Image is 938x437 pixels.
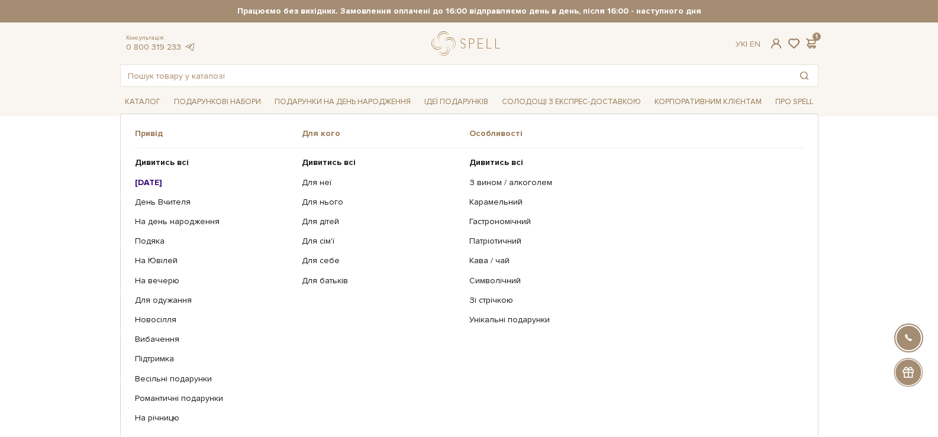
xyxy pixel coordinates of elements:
a: Весільні подарунки [135,374,294,384]
a: Корпоративним клієнтам [650,93,766,111]
a: 0 800 319 233 [126,42,181,52]
a: Романтичні подарунки [135,393,294,404]
a: Подяка [135,236,294,247]
a: На вечерю [135,276,294,286]
b: Дивитись всі [469,157,523,167]
a: Для сім'ї [302,236,460,247]
a: Символічний [469,276,795,286]
a: Для батьків [302,276,460,286]
input: Пошук товару у каталозі [121,65,791,86]
a: Дивитись всі [135,157,294,168]
a: Новосілля [135,315,294,325]
div: Ук [736,39,760,50]
span: Для кого [302,128,469,139]
b: Дивитись всі [135,157,189,167]
a: Подарункові набори [169,93,266,111]
span: | [746,39,747,49]
a: Каталог [120,93,165,111]
a: З вином / алкоголем [469,177,795,188]
a: Про Spell [771,93,818,111]
a: logo [431,31,505,56]
span: Особливості [469,128,804,139]
strong: Працюємо без вихідних. Замовлення оплачені до 16:00 відправляємо день в день, після 16:00 - насту... [120,6,818,17]
a: Для себе [302,255,460,266]
a: На день народження [135,216,294,227]
a: Гастрономічний [469,216,795,227]
a: Подарунки на День народження [270,93,415,111]
b: Дивитись всі [302,157,356,167]
a: [DATE] [135,177,294,188]
a: Вибачення [135,334,294,345]
button: Пошук товару у каталозі [791,65,818,86]
a: Для нього [302,197,460,208]
a: Для неї [302,177,460,188]
a: Дивитись всі [469,157,795,168]
a: На Ювілей [135,255,294,266]
a: Карамельний [469,197,795,208]
a: Унікальні подарунки [469,315,795,325]
a: Для дітей [302,216,460,227]
a: Кава / чай [469,255,795,266]
a: Дивитись всі [302,157,460,168]
a: Ідеї подарунків [420,93,493,111]
a: Солодощі з експрес-доставкою [497,92,646,112]
a: En [750,39,760,49]
span: Привід [135,128,302,139]
a: День Вчителя [135,197,294,208]
a: telegram [184,42,196,52]
a: На річницю [135,413,294,423]
a: Патріотичний [469,236,795,247]
a: Підтримка [135,354,294,364]
b: [DATE] [135,177,162,187]
a: Зі стрічкою [469,295,795,306]
a: Для одужання [135,295,294,306]
span: Консультація: [126,34,196,42]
